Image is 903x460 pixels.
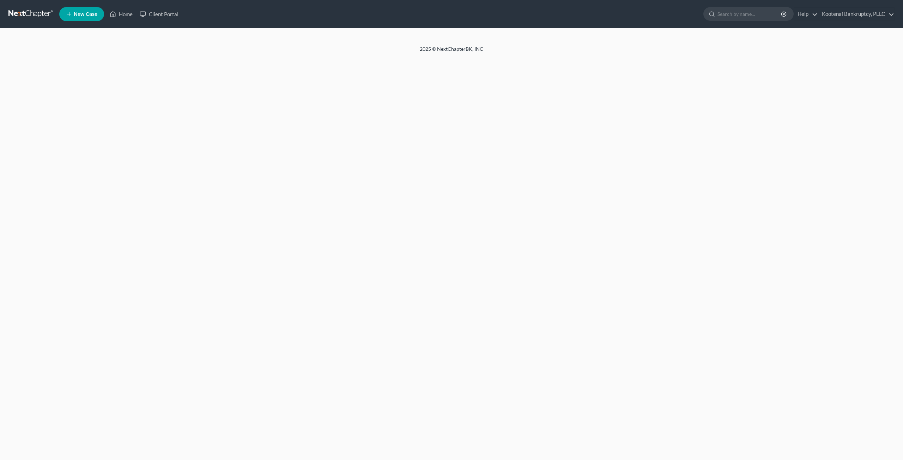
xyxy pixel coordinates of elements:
[136,8,182,20] a: Client Portal
[794,8,818,20] a: Help
[818,8,894,20] a: Kootenai Bankruptcy, PLLC
[250,45,653,58] div: 2025 © NextChapterBK, INC
[717,7,782,20] input: Search by name...
[74,12,97,17] span: New Case
[106,8,136,20] a: Home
